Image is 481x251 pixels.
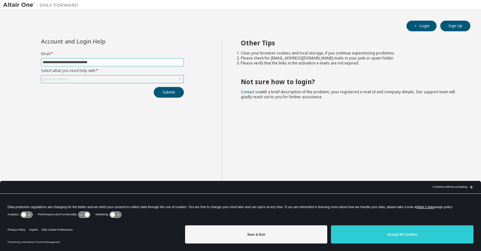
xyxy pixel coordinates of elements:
[41,68,184,73] label: Select what you need help with
[241,89,455,100] span: with a brief description of the problem, your registered e-mail id and company details. Our suppo...
[43,77,67,82] div: Click to select
[241,61,459,66] li: Please verify that the links in the activation e-mails are not expired.
[241,39,459,47] h2: Other Tips
[3,2,81,8] img: Altair One
[41,75,184,83] div: Click to select
[41,51,184,56] label: Email
[440,21,470,31] button: Sign Up
[41,39,155,44] div: Account and Login Help
[241,56,459,61] li: Please check for [EMAIL_ADDRESS][DOMAIN_NAME] mails in your junk or spam folder.
[241,78,459,86] h2: Not sure how to login?
[154,87,184,98] button: Submit
[241,51,459,56] li: Clear your browser cookies and local storage, if you continue experiencing problems.
[241,89,260,95] a: Contact us
[406,21,437,31] button: Login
